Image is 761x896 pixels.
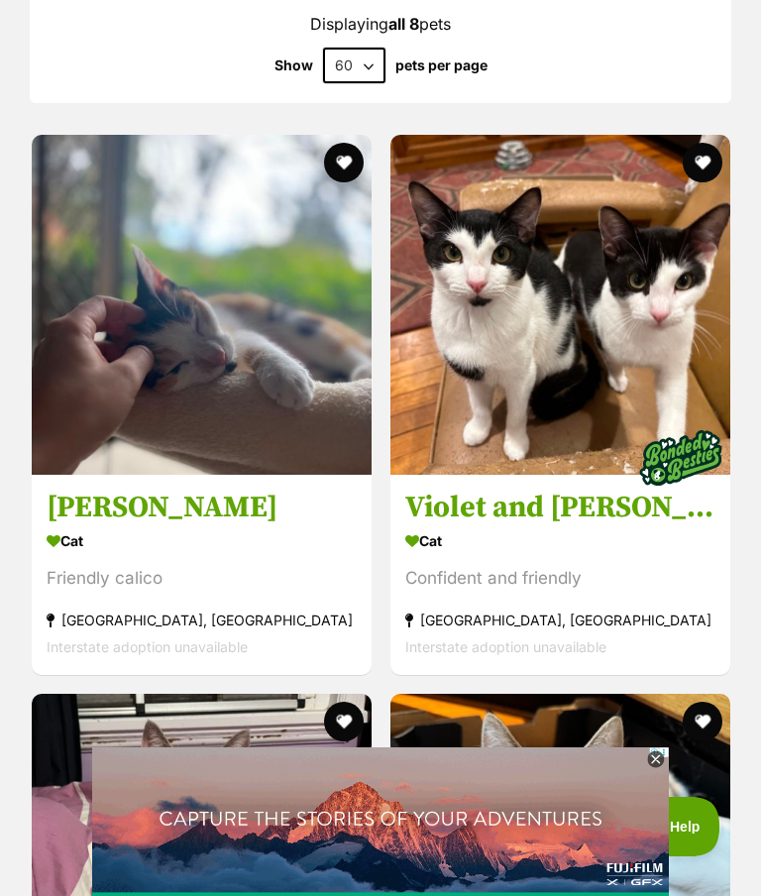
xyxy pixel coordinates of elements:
button: favourite [324,702,364,741]
span: Interstate adoption unavailable [405,638,606,655]
h3: [PERSON_NAME] [47,489,357,526]
img: bonded besties [630,408,729,507]
div: Confident and friendly [405,565,715,592]
iframe: Advertisement [20,797,741,886]
iframe: Help Scout Beacon - Open [616,797,721,856]
div: Cat [405,526,715,555]
div: Cat [47,526,357,555]
div: [GEOGRAPHIC_DATA], [GEOGRAPHIC_DATA] [47,607,357,633]
span: Interstate adoption unavailable [47,638,248,655]
button: favourite [324,143,364,182]
a: [PERSON_NAME] Cat Friendly calico [GEOGRAPHIC_DATA], [GEOGRAPHIC_DATA] Interstate adoption unavai... [32,474,372,675]
div: [GEOGRAPHIC_DATA], [GEOGRAPHIC_DATA] [405,607,715,633]
a: Violet and [PERSON_NAME] Cat Confident and friendly [GEOGRAPHIC_DATA], [GEOGRAPHIC_DATA] Intersta... [390,474,730,675]
button: favourite [682,702,721,741]
img: Midge [32,135,372,475]
label: pets per page [395,57,488,73]
span: Show [274,57,313,73]
img: Violet and Klaus [390,135,730,475]
button: favourite [682,143,721,182]
div: Friendly calico [47,565,357,592]
h3: Violet and [PERSON_NAME] [405,489,715,526]
span: Displaying pets [310,14,451,34]
strong: all 8 [388,14,419,34]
